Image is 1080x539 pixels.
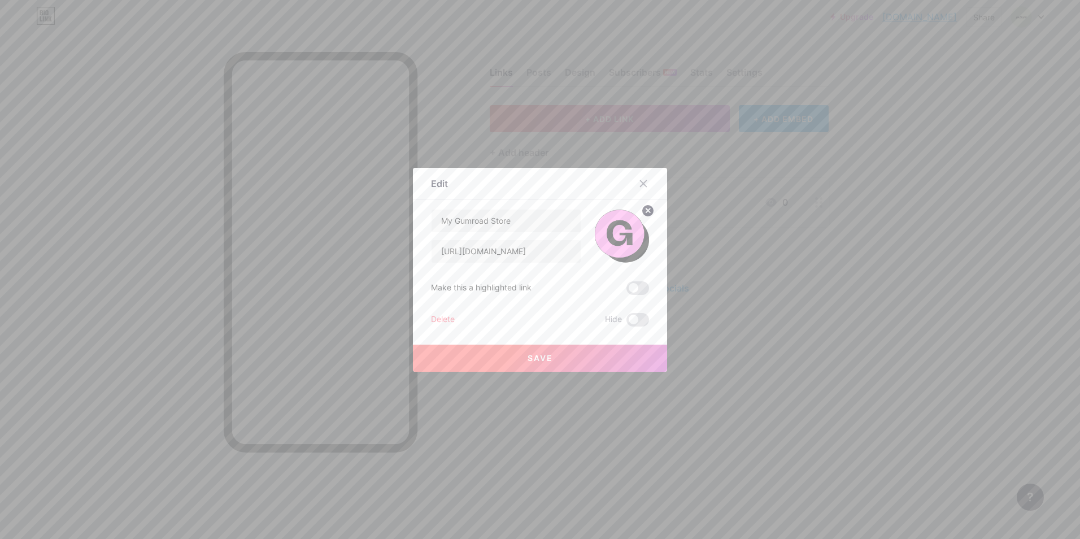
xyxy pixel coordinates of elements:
[431,281,532,295] div: Make this a highlighted link
[431,177,448,190] div: Edit
[431,313,455,327] div: Delete
[432,210,581,232] input: Title
[432,240,581,263] input: URL
[413,345,667,372] button: Save
[595,209,649,263] img: link_thumbnail
[605,313,622,327] span: Hide
[528,353,553,363] span: Save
